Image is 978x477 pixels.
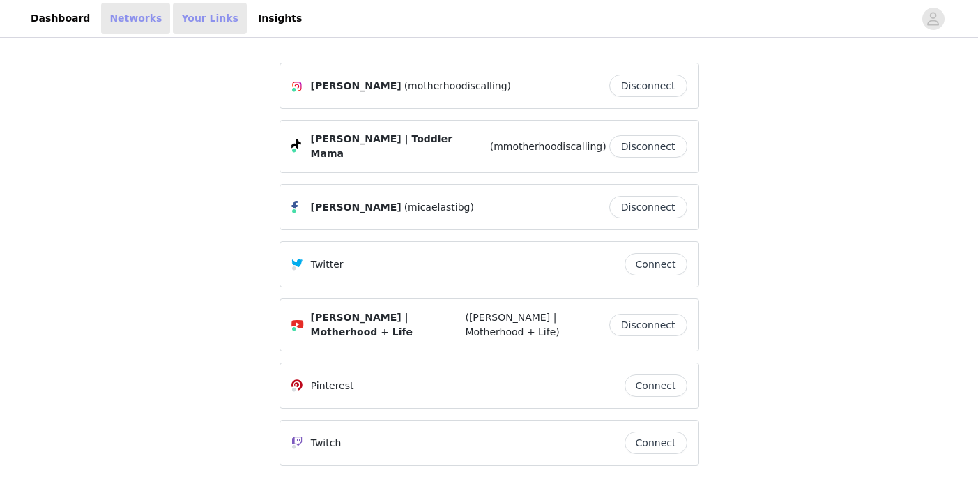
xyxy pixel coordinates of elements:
a: Networks [101,3,170,34]
a: Your Links [173,3,247,34]
span: (micaelastibg) [404,200,474,215]
span: [PERSON_NAME] | Motherhood + Life [311,310,463,340]
button: Disconnect [609,135,687,158]
p: Twitter [311,257,344,272]
button: Connect [625,374,687,397]
p: Twitch [311,436,342,450]
span: [PERSON_NAME] | Toddler Mama [311,132,487,161]
button: Connect [625,432,687,454]
span: (mmotherhoodiscalling) [490,139,606,154]
button: Disconnect [609,75,687,97]
div: avatar [926,8,940,30]
span: ([PERSON_NAME] | Motherhood + Life) [465,310,606,340]
button: Connect [625,253,687,275]
button: Disconnect [609,196,687,218]
span: (motherhoodiscalling) [404,79,511,93]
span: [PERSON_NAME] [311,79,402,93]
a: Dashboard [22,3,98,34]
button: Disconnect [609,314,687,336]
span: [PERSON_NAME] [311,200,402,215]
p: Pinterest [311,379,354,393]
a: Insights [250,3,310,34]
img: Instagram Icon [291,81,303,92]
